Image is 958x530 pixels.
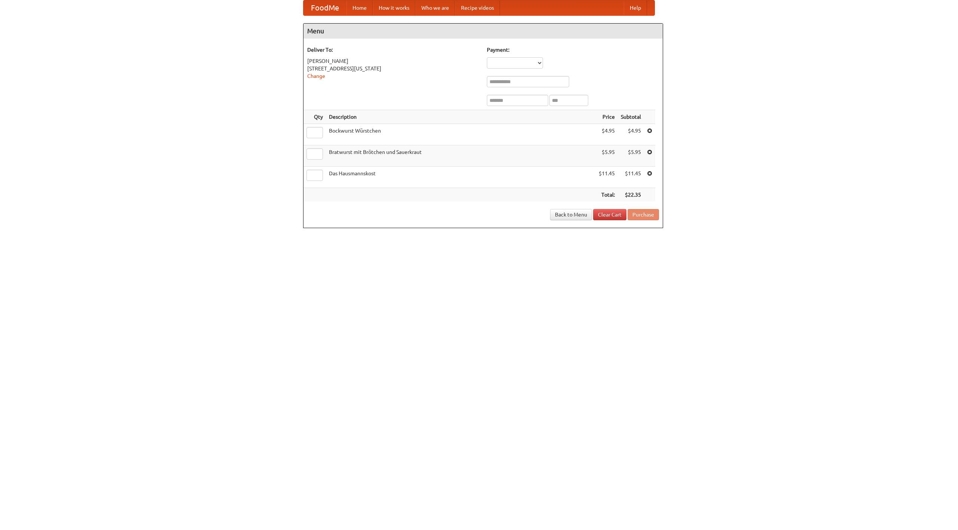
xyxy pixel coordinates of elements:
[628,209,659,220] button: Purchase
[307,57,479,65] div: [PERSON_NAME]
[487,46,659,54] h5: Payment:
[596,167,618,188] td: $11.45
[618,167,644,188] td: $11.45
[618,110,644,124] th: Subtotal
[303,0,347,15] a: FoodMe
[373,0,415,15] a: How it works
[618,145,644,167] td: $5.95
[596,145,618,167] td: $5.95
[593,209,626,220] a: Clear Cart
[550,209,592,220] a: Back to Menu
[303,110,326,124] th: Qty
[415,0,455,15] a: Who we are
[596,188,618,202] th: Total:
[326,124,596,145] td: Bockwurst Würstchen
[596,110,618,124] th: Price
[624,0,647,15] a: Help
[303,24,663,39] h4: Menu
[347,0,373,15] a: Home
[307,46,479,54] h5: Deliver To:
[326,110,596,124] th: Description
[307,65,479,72] div: [STREET_ADDRESS][US_STATE]
[326,167,596,188] td: Das Hausmannskost
[307,73,325,79] a: Change
[596,124,618,145] td: $4.95
[326,145,596,167] td: Bratwurst mit Brötchen und Sauerkraut
[618,188,644,202] th: $22.35
[618,124,644,145] td: $4.95
[455,0,500,15] a: Recipe videos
